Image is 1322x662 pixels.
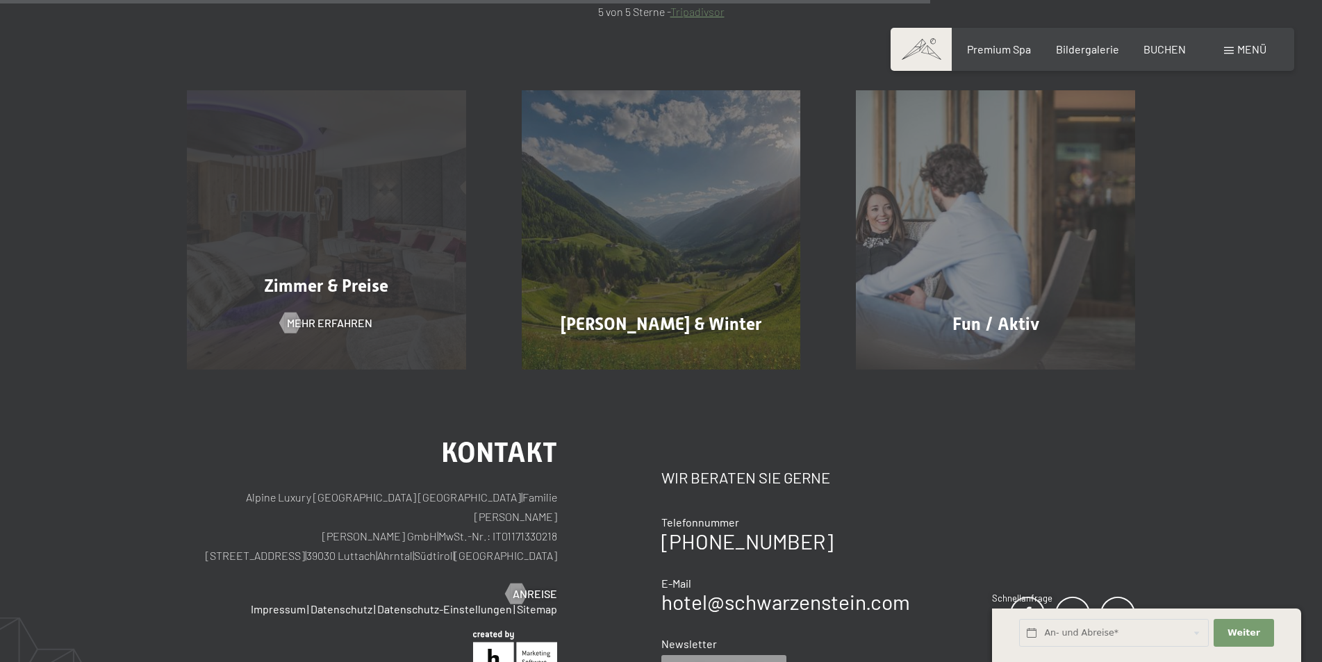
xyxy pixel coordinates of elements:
span: Fun / Aktiv [952,314,1039,334]
span: [PERSON_NAME] & Winter [561,314,761,334]
span: | [376,549,377,562]
span: Kontakt [441,436,557,469]
span: Schnellanfrage [992,593,1052,604]
span: | [305,549,306,562]
p: 5 von 5 Sterne - [187,3,1135,21]
span: Mehr erfahren [287,315,372,331]
a: 404 Fun / Aktiv [828,90,1163,370]
span: | [437,529,438,543]
a: Impressum [251,602,306,615]
a: Bildergalerie [1056,42,1119,56]
span: | [521,490,522,504]
span: Newsletter [661,637,717,650]
span: Telefonnummer [661,515,739,529]
span: | [374,602,376,615]
span: | [453,549,454,562]
a: 404 Zimmer & Preise Mehr erfahren [159,90,494,370]
span: | [307,602,309,615]
a: Anreise [506,586,557,602]
a: BUCHEN [1143,42,1186,56]
span: Anreise [513,586,557,602]
span: Zimmer & Preise [264,276,388,296]
span: | [513,602,515,615]
span: E-Mail [661,577,691,590]
a: Datenschutz [311,602,372,615]
a: hotel@schwarzenstein.com [661,589,910,614]
a: Datenschutz-Einstellungen [377,602,512,615]
a: Premium Spa [967,42,1031,56]
span: Menü [1237,42,1266,56]
button: Weiter [1214,619,1273,647]
span: | [413,549,414,562]
a: 404 [PERSON_NAME] & Winter [494,90,829,370]
a: Tripadivsor [670,5,725,18]
a: [PHONE_NUMBER] [661,529,833,554]
span: Wir beraten Sie gerne [661,468,830,486]
p: Alpine Luxury [GEOGRAPHIC_DATA] [GEOGRAPHIC_DATA] Familie [PERSON_NAME] [PERSON_NAME] GmbH MwSt.-... [187,488,557,565]
a: Sitemap [517,602,557,615]
span: Weiter [1228,627,1260,639]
